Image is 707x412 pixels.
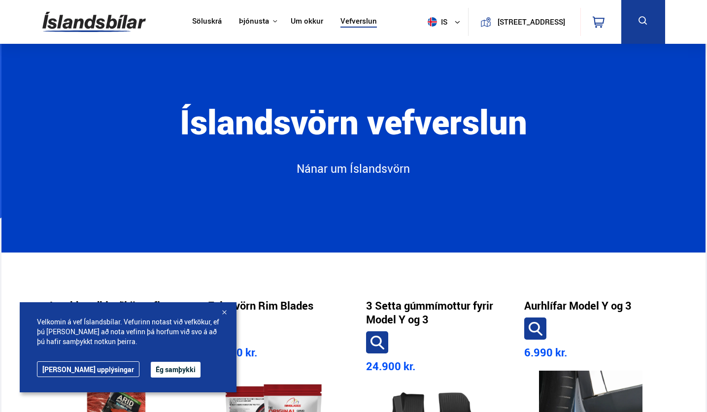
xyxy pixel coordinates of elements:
[424,17,448,27] span: is
[8,4,37,33] button: Opna LiveChat spjallviðmót
[366,359,415,373] span: 24.900 kr.
[151,362,201,378] button: Ég samþykki
[37,361,139,377] a: [PERSON_NAME] upplýsingar
[120,103,587,161] h1: Íslandsvörn vefverslun
[50,299,166,313] a: Þurrkhandklæði örtrefja
[340,17,377,27] a: Vefverslun
[428,17,437,27] img: svg+xml;base64,PHN2ZyB4bWxucz0iaHR0cDovL3d3dy53My5vcmcvMjAwMC9zdmciIHdpZHRoPSI1MTIiIGhlaWdodD0iNT...
[474,8,574,36] a: [STREET_ADDRESS]
[366,299,499,326] a: 3 Setta gúmmímottur fyrir Model Y og 3
[37,317,219,347] span: Velkomin á vef Íslandsbílar. Vefurinn notast við vefkökur, ef þú [PERSON_NAME] að nota vefinn þá ...
[239,17,269,26] button: Þjónusta
[42,6,146,38] img: G0Ugv5HjCgRt.svg
[495,18,568,26] button: [STREET_ADDRESS]
[524,345,567,359] span: 6.990 kr.
[192,17,222,27] a: Söluskrá
[424,7,468,36] button: is
[167,161,540,185] a: Nánar um Íslandsvörn
[291,17,323,27] a: Um okkur
[208,299,313,313] a: Felguvörn Rim Blades
[524,299,632,313] a: Aurhlífar Model Y og 3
